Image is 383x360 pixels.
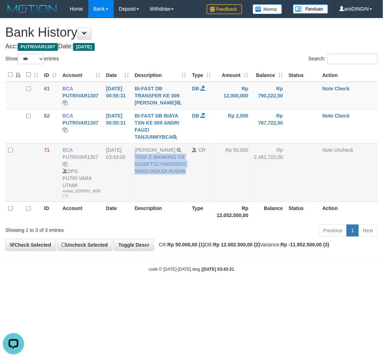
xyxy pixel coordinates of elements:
[57,239,112,251] a: Uncheck Selected
[308,54,378,64] label: Search:
[214,143,251,202] td: Rp 50,000
[323,147,333,153] a: Note
[103,82,132,109] td: [DATE] 00:55:31
[192,86,199,91] span: DB
[320,68,378,82] th: Action
[63,161,67,167] a: Copy PUTRIVAR1307 to clipboard
[214,202,251,222] th: Rp 12.052.500,00
[73,43,95,51] span: [DATE]
[286,68,320,82] th: Status
[114,239,154,251] a: Toggle Descr
[198,147,205,153] span: CR
[281,242,329,247] strong: Rp -11.952.500,00 (3)
[18,54,44,64] select: Showentries
[5,224,154,234] div: Showing 1 to 3 of 3 entries
[5,4,59,14] img: MOTION_logo.png
[63,147,72,153] span: BCA
[192,113,199,119] span: DB
[44,86,50,91] span: 61
[323,86,334,91] a: Note
[214,109,251,143] td: Rp 2,500
[103,68,132,82] th: Date: activate to sort column ascending
[251,143,286,202] td: Rp 2,462,722,00
[251,109,286,143] td: Rp 787,722,00
[63,154,98,160] a: PUTRIVAR1307
[149,267,234,272] small: code © [DATE]-[DATE] dwg |
[320,202,378,222] th: Action
[103,109,132,143] td: [DATE] 00:55:31
[132,109,189,143] td: BI-FAST DB BIAYA TXN KE 009 ANDRI FAUZI TANJUNMYBCA
[189,68,214,82] th: Type: activate to sort column ascending
[23,68,41,82] th: : activate to sort column ascending
[251,202,286,222] th: Balance
[5,68,23,82] th: : activate to sort column descending
[202,267,234,272] strong: [DATE] 03:43:21
[63,113,73,119] span: BCA
[253,4,282,14] img: Button%20Memo.svg
[251,68,286,82] th: Balance: activate to sort column ascending
[214,82,251,109] td: Rp 12,000,000
[132,68,189,82] th: Description: activate to sort column ascending
[63,86,73,91] span: BCA
[63,100,67,106] a: Copy PUTRIVAR1307 to clipboard
[251,82,286,109] td: Rp 790,222,00
[41,202,60,222] th: ID
[132,202,189,222] th: Description
[358,224,378,236] a: Next
[63,93,99,98] a: PUTRIVAR1307
[214,68,251,82] th: Amount: activate to sort column ascending
[347,224,359,236] a: 1
[60,202,103,222] th: Account
[335,113,350,119] a: Check
[5,43,378,50] h4: Acc: Date:
[167,242,205,247] strong: Rp 50.000,00 (1)
[5,25,378,40] h1: Bank History
[3,3,24,24] button: Open LiveChat chat widget
[328,54,378,64] input: Search:
[132,82,189,109] td: BI-FAST DB TRANSFER KE 009 [PERSON_NAME]
[189,202,214,222] th: Type
[135,154,186,175] div: TRSF E-BANKING CR 0109/FTSCY/WS95031 50000.00DUDI RUDINI
[155,242,329,247] span: CR: DB: Variance:
[41,68,60,82] th: ID: activate to sort column ascending
[293,4,328,14] img: panduan.png
[18,43,58,51] span: PUTRIVAR1307
[335,86,350,91] a: Check
[286,202,320,222] th: Status
[319,224,347,236] a: Previous
[5,54,59,64] label: Show entries
[63,168,100,199] div: DPS PUTRI VARA UTAMI
[5,239,56,251] a: Check Selected
[63,120,99,126] a: PUTRIVAR1307
[207,4,242,14] img: Feedback.jpg
[60,68,103,82] th: Account: activate to sort column ascending
[135,147,175,153] a: [PERSON_NAME]
[44,113,50,119] span: 62
[323,113,334,119] a: Note
[213,242,260,247] strong: Rp 12.002.500,00 (2)
[103,202,132,222] th: Date
[63,189,100,199] div: mutasi_20250901_4838 | 71
[334,147,353,153] a: Uncheck
[63,127,67,133] a: Copy PUTRIVAR1307 to clipboard
[103,143,132,202] td: [DATE] 03:43:00
[44,147,50,153] span: 71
